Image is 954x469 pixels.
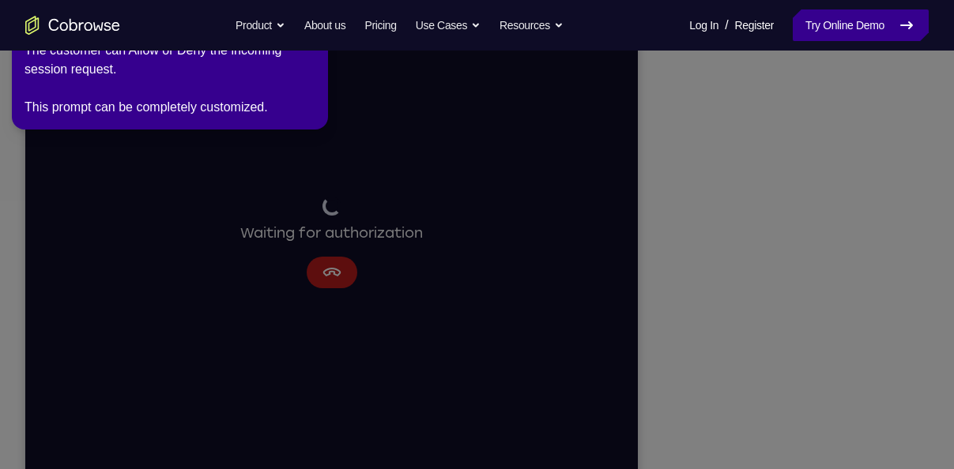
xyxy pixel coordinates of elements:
[689,9,718,41] a: Log In
[725,16,728,35] span: /
[25,41,315,117] div: The customer can Allow or Deny the incoming session request. This prompt can be completely custom...
[215,219,398,266] div: Waiting for authorization
[304,9,345,41] a: About us
[416,9,481,41] button: Use Cases
[281,279,332,310] button: Cancel
[735,9,774,41] a: Register
[25,16,120,35] a: Go to the home page
[793,9,929,41] a: Try Online Demo
[236,9,285,41] button: Product
[500,9,564,41] button: Resources
[364,9,396,41] a: Pricing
